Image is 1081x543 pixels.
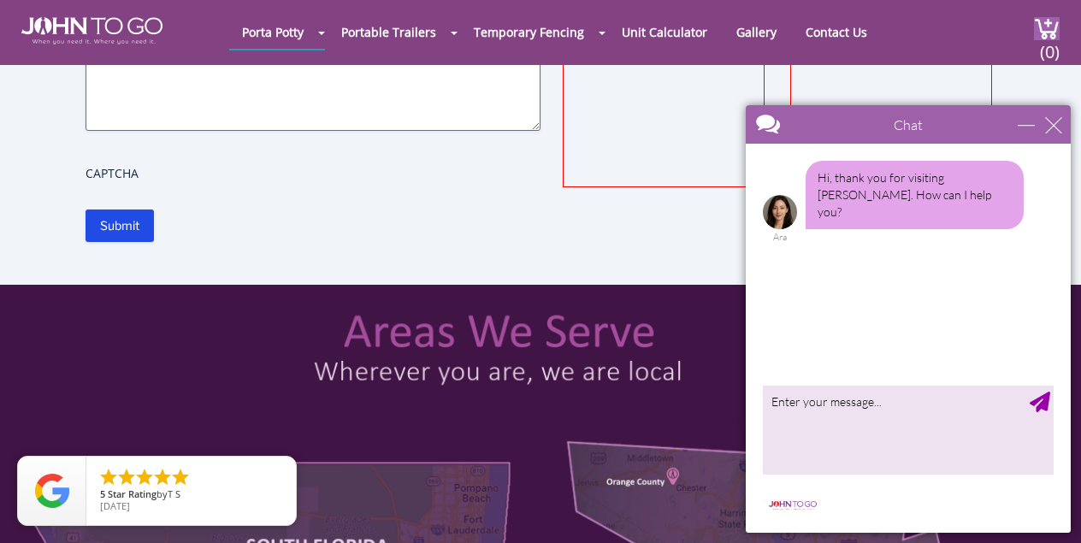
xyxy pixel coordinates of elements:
[134,467,155,487] li: 
[609,15,720,49] a: Unit Calculator
[152,467,173,487] li: 
[328,15,449,49] a: Portable Trailers
[229,15,316,49] a: Porta Potty
[100,487,105,500] span: 5
[86,165,540,182] label: CAPTCHA
[21,17,162,44] img: JOHN to go
[116,467,137,487] li: 
[724,15,789,49] a: Gallery
[1039,27,1060,63] span: (0)
[793,15,880,49] a: Contact Us
[100,489,282,501] span: by
[1034,17,1060,40] img: cart a
[98,467,119,487] li: 
[108,487,157,500] span: Star Rating
[86,210,154,242] input: Submit
[170,467,191,487] li: 
[100,499,130,512] span: [DATE]
[168,487,180,500] span: T S
[461,15,597,49] a: Temporary Fencing
[735,95,1081,543] iframe: Live Chat Box
[35,474,69,508] img: Review Rating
